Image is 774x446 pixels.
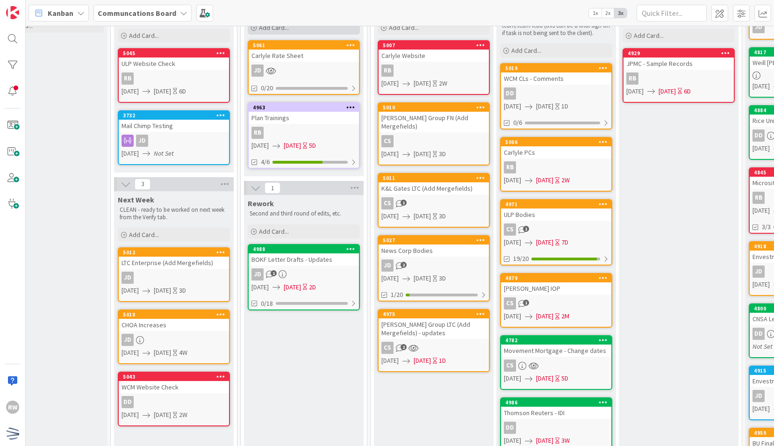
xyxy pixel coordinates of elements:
div: 4782 [501,336,611,345]
span: [DATE] [659,86,676,96]
span: 3 [135,179,150,190]
div: JD [119,334,229,346]
a: 5012LTC Enterprise (Add Mergefields)JD[DATE][DATE]3D [118,247,230,302]
a: 4879[PERSON_NAME] IOPCS[DATE][DATE]2M [500,273,612,328]
div: 4971 [505,201,611,208]
div: 4988 [249,245,359,253]
span: 3/3 [762,222,771,232]
div: RB [119,72,229,85]
a: 5011K&L Gates LTC (Add Mergefields)CS[DATE][DATE]3D [378,173,490,228]
div: 5011K&L Gates LTC (Add Mergefields) [379,174,489,194]
div: CS [379,197,489,209]
div: 2W [561,175,570,185]
span: Next Week [118,195,154,204]
a: 5018CHOA IncreasesJD[DATE][DATE]4W [118,309,230,364]
div: Carlyle PCs [501,146,611,158]
div: 4963 [249,103,359,112]
div: WCM CLs - Comments [501,72,611,85]
div: 5045 [123,50,229,57]
div: 5043 [123,374,229,380]
span: [DATE] [414,273,431,283]
div: 4986 [505,399,611,406]
div: DD [504,422,516,434]
span: 1 [271,270,277,276]
span: [DATE] [536,101,553,111]
div: 4988BOKF Letter Drafts - Updates [249,245,359,266]
span: [DATE] [504,175,521,185]
span: [DATE] [381,273,399,283]
a: 5006Carlyle PCsRB[DATE][DATE]2W [500,137,612,192]
div: LTC Enterprise (Add Mergefields) [119,257,229,269]
div: 6D [684,86,691,96]
div: Mail Chimp Testing [119,120,229,132]
span: [DATE] [122,348,139,358]
div: CS [504,297,516,309]
span: [DATE] [284,141,301,151]
div: 4975[PERSON_NAME] Group LTC (Add Mergefields) - updates [379,310,489,339]
span: [DATE] [122,149,139,158]
div: Movement Mortgage - Change dates [501,345,611,357]
span: [DATE] [752,144,770,153]
div: CS [501,223,611,236]
a: 4963Plan TrainingsRB[DATE][DATE]5D4/6 [248,102,360,169]
div: 4963Plan Trainings [249,103,359,124]
div: JD [379,259,489,272]
div: RB [623,72,734,85]
i: Not Set [752,342,773,351]
div: 4971ULP Bodies [501,200,611,221]
a: 4975[PERSON_NAME] Group LTC (Add Mergefields) - updatesCS[DATE][DATE]1D [378,309,490,372]
span: 2x [602,8,614,18]
div: 4929 [623,49,734,58]
span: [DATE] [414,356,431,366]
div: 4963 [253,104,359,111]
div: 5007 [379,41,489,50]
span: 1x [589,8,602,18]
span: [DATE] [414,149,431,159]
div: [PERSON_NAME] IOP [501,282,611,295]
div: RB [249,127,359,139]
div: BOKF Letter Drafts - Updates [249,253,359,266]
div: 3732 [119,111,229,120]
div: JD [122,272,134,284]
a: 5007Carlyle WebsiteRB[DATE][DATE]2W [378,40,490,95]
p: Second and third round of edits, etc. [250,210,358,217]
span: [DATE] [536,311,553,321]
span: [DATE] [504,237,521,247]
span: Add Card... [511,46,541,55]
div: CS [379,135,489,147]
div: RB [251,127,264,139]
a: 4988BOKF Letter Drafts - UpdatesJD[DATE][DATE]2D0/18 [248,244,360,310]
div: 2M [561,311,569,321]
div: ULP Website Check [119,58,229,70]
span: [DATE] [251,141,269,151]
div: 5012 [123,249,229,256]
div: CS [381,135,394,147]
div: 5018 [123,311,229,318]
span: [DATE] [752,81,770,91]
div: RB [379,65,489,77]
div: JD [381,259,394,272]
span: [DATE] [536,374,553,383]
div: 4879 [501,274,611,282]
div: JD [752,390,765,402]
div: 5027News Corp Bodies [379,236,489,257]
a: 5019WCM CLs - CommentsDD[DATE][DATE]1D0/6 [500,63,612,129]
div: CS [504,360,516,372]
span: [DATE] [536,436,553,446]
i: Not Set [154,149,174,158]
div: DD [122,396,134,408]
div: DD [752,129,765,142]
span: [DATE] [752,404,770,414]
div: DD [119,396,229,408]
div: 5010 [383,104,489,111]
span: [DATE] [752,280,770,289]
div: RB [501,161,611,173]
div: CS [501,297,611,309]
span: Kanban [48,7,73,19]
div: 3D [439,211,446,221]
div: 5019 [501,64,611,72]
span: [DATE] [154,86,171,96]
div: 4929 [628,50,734,57]
a: 4782Movement Mortgage - Change datesCS[DATE][DATE]5D [500,335,612,390]
span: 2 [401,344,407,350]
